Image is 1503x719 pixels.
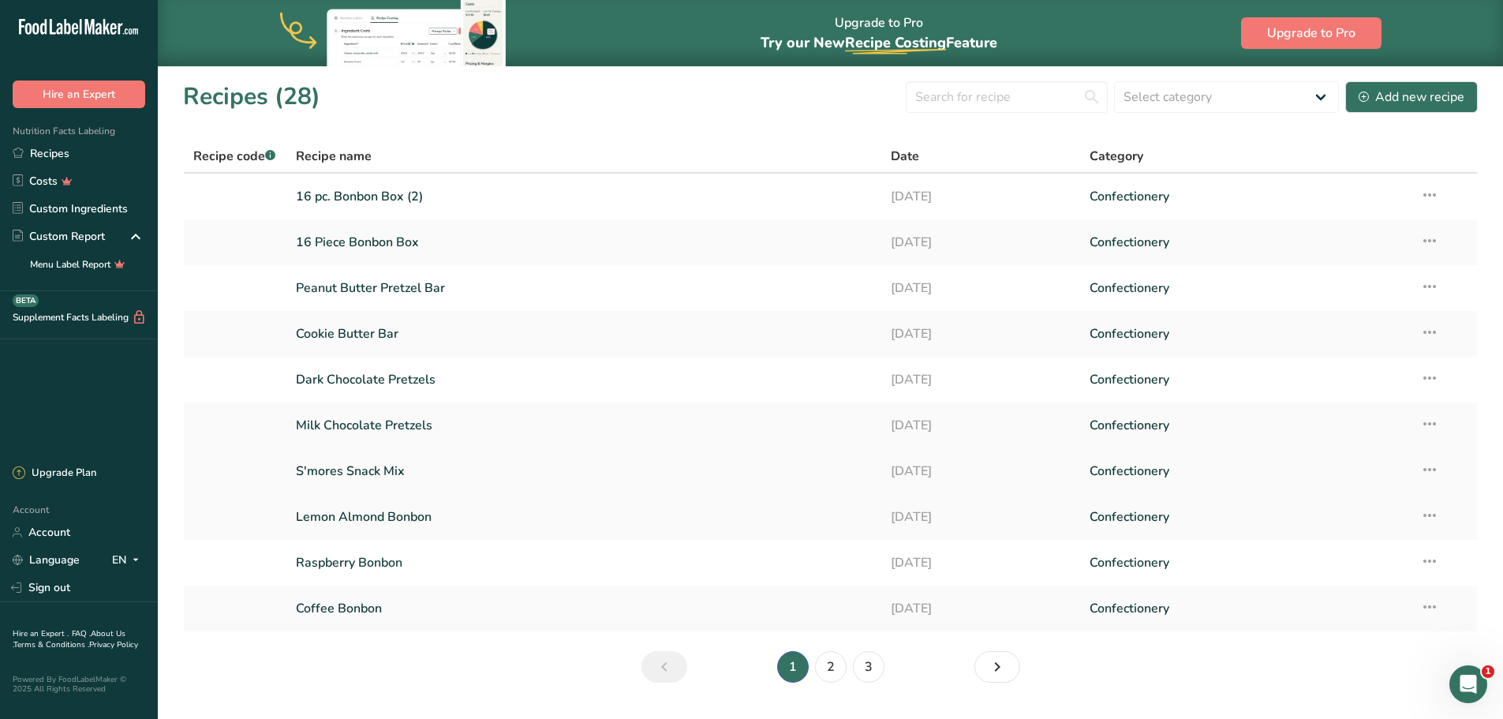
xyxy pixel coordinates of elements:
[761,33,997,52] span: Try our New Feature
[296,500,873,534] a: Lemon Almond Bonbon
[296,409,873,442] a: Milk Chocolate Pretzels
[845,33,946,52] span: Recipe Costing
[1090,180,1401,213] a: Confectionery
[1449,665,1487,703] iframe: Intercom live chat
[296,147,372,166] span: Recipe name
[13,466,96,481] div: Upgrade Plan
[296,180,873,213] a: 16 pc. Bonbon Box (2)
[13,294,39,307] div: BETA
[183,79,320,114] h1: Recipes (28)
[891,147,919,166] span: Date
[891,592,1071,625] a: [DATE]
[891,180,1071,213] a: [DATE]
[13,628,125,650] a: About Us .
[853,651,884,683] a: Page 3.
[13,546,80,574] a: Language
[891,317,1071,350] a: [DATE]
[1090,226,1401,259] a: Confectionery
[13,81,145,108] button: Hire an Expert
[296,271,873,305] a: Peanut Butter Pretzel Bar
[296,455,873,488] a: S'mores Snack Mix
[1090,455,1401,488] a: Confectionery
[1345,81,1478,113] button: Add new recipe
[193,148,275,165] span: Recipe code
[89,639,138,650] a: Privacy Policy
[891,409,1071,442] a: [DATE]
[296,546,873,579] a: Raspberry Bonbon
[1090,409,1401,442] a: Confectionery
[1090,363,1401,396] a: Confectionery
[296,592,873,625] a: Coffee Bonbon
[641,651,687,683] a: Previous page
[761,1,997,66] div: Upgrade to Pro
[296,226,873,259] a: 16 Piece Bonbon Box
[1090,500,1401,534] a: Confectionery
[296,363,873,396] a: Dark Chocolate Pretzels
[1090,147,1143,166] span: Category
[13,628,69,639] a: Hire an Expert .
[891,271,1071,305] a: [DATE]
[891,226,1071,259] a: [DATE]
[1090,271,1401,305] a: Confectionery
[974,651,1020,683] a: Next page
[891,546,1071,579] a: [DATE]
[891,500,1071,534] a: [DATE]
[1241,17,1381,49] button: Upgrade to Pro
[1267,24,1355,43] span: Upgrade to Pro
[72,628,91,639] a: FAQ .
[13,675,145,694] div: Powered By FoodLabelMaker © 2025 All Rights Reserved
[891,363,1071,396] a: [DATE]
[1090,546,1401,579] a: Confectionery
[296,317,873,350] a: Cookie Butter Bar
[1482,665,1494,678] span: 1
[815,651,847,683] a: Page 2.
[891,455,1071,488] a: [DATE]
[906,81,1108,113] input: Search for recipe
[1359,88,1464,107] div: Add new recipe
[1090,317,1401,350] a: Confectionery
[13,639,89,650] a: Terms & Conditions .
[1090,592,1401,625] a: Confectionery
[112,551,145,570] div: EN
[13,228,105,245] div: Custom Report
